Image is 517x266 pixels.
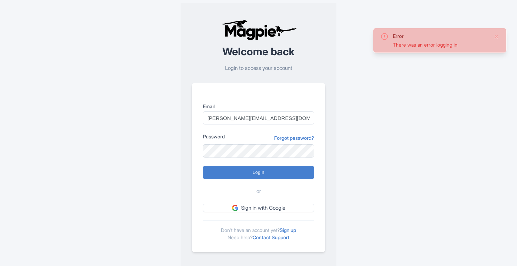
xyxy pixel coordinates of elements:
[232,205,238,211] img: google.svg
[280,227,296,233] a: Sign up
[192,46,325,57] h2: Welcome back
[203,166,314,179] input: Login
[253,234,289,240] a: Contact Support
[393,32,488,40] div: Error
[393,41,488,48] div: There was an error logging in
[274,134,314,142] a: Forgot password?
[203,204,314,212] a: Sign in with Google
[203,133,225,140] label: Password
[192,64,325,72] p: Login to access your account
[203,103,314,110] label: Email
[494,32,499,41] button: Close
[203,220,314,241] div: Don't have an account yet? Need help?
[203,111,314,124] input: you@example.com
[220,19,298,40] img: logo-ab69f6fb50320c5b225c76a69d11143b.png
[256,187,261,195] span: or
